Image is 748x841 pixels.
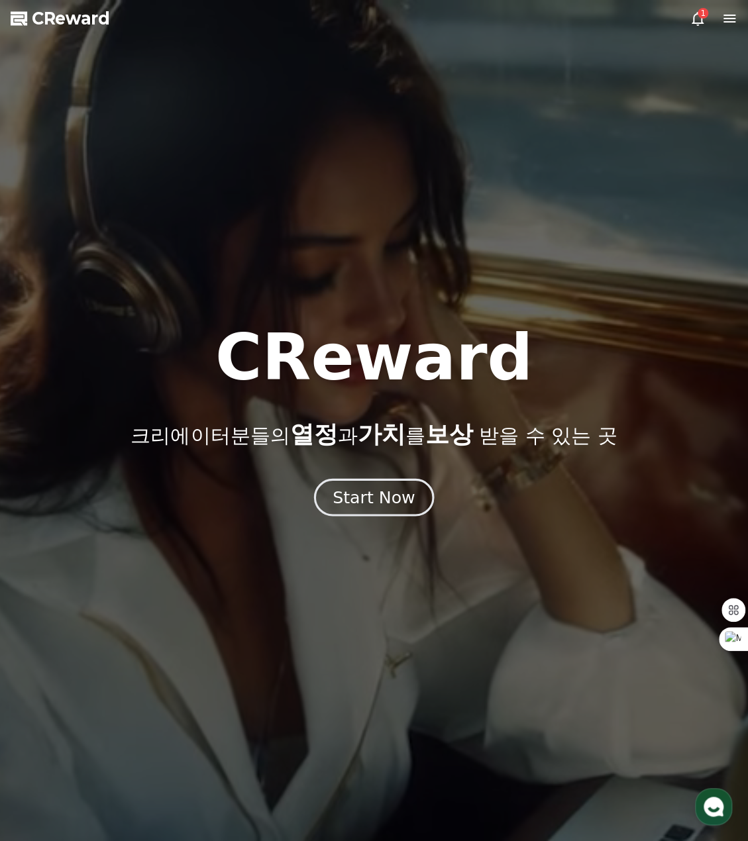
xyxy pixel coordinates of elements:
[425,420,472,448] span: 보상
[11,8,110,29] a: CReward
[215,326,533,389] h1: CReward
[42,440,50,450] span: 홈
[171,420,254,453] a: 설정
[4,420,87,453] a: 홈
[317,493,431,505] a: Start Now
[698,8,708,19] div: 1
[87,420,171,453] a: 대화
[121,440,137,451] span: 대화
[357,420,405,448] span: 가치
[32,8,110,29] span: CReward
[131,421,617,448] p: 크리에이터분들의 과 를 받을 수 있는 곳
[333,486,415,509] div: Start Now
[290,420,337,448] span: 열정
[314,479,434,517] button: Start Now
[205,440,221,450] span: 설정
[690,11,706,26] a: 1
